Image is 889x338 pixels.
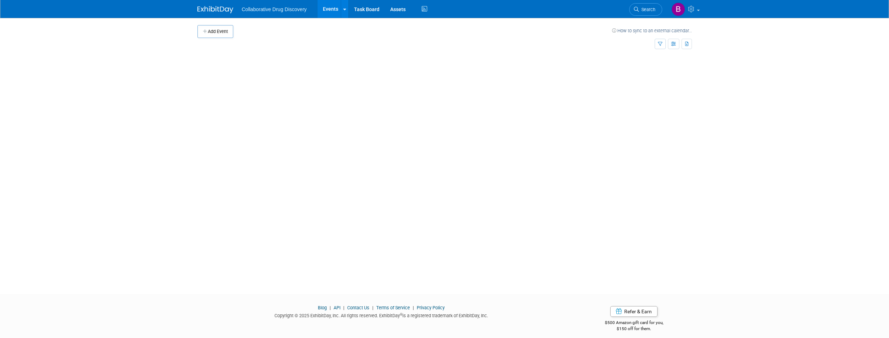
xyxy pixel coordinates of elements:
[371,305,375,310] span: |
[197,311,566,319] div: Copyright © 2025 ExhibitDay, Inc. All rights reserved. ExhibitDay is a registered trademark of Ex...
[242,6,307,12] span: Collaborative Drug Discovery
[376,305,410,310] a: Terms of Service
[341,305,346,310] span: |
[334,305,340,310] a: API
[318,305,327,310] a: Blog
[639,7,655,12] span: Search
[576,326,692,332] div: $150 off for them.
[197,25,233,38] button: Add Event
[400,313,402,316] sup: ®
[610,306,658,317] a: Refer & Earn
[347,305,369,310] a: Contact Us
[612,28,692,33] a: How to sync to an external calendar...
[576,315,692,332] div: $500 Amazon gift card for you,
[197,6,233,13] img: ExhibitDay
[328,305,333,310] span: |
[629,3,662,16] a: Search
[411,305,416,310] span: |
[417,305,445,310] a: Privacy Policy
[671,3,685,16] img: Brittany Goldston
